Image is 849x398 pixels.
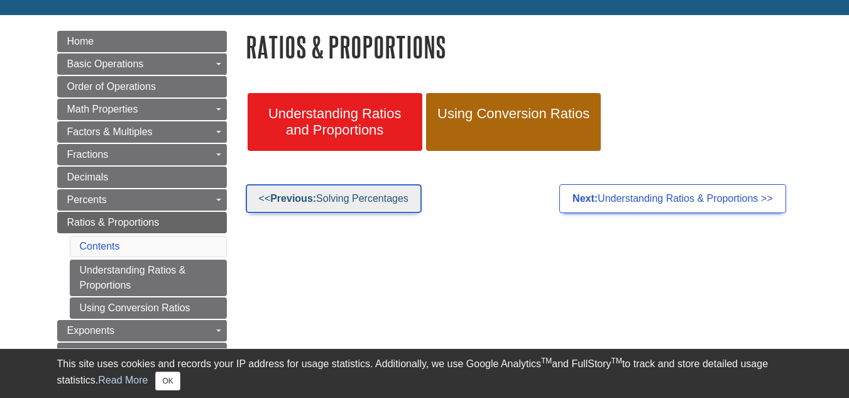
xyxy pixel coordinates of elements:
[57,53,227,75] a: Basic Operations
[67,81,156,92] span: Order of Operations
[98,375,148,385] a: Read More
[57,99,227,120] a: Math Properties
[57,31,227,52] a: Home
[67,104,138,114] span: Math Properties
[67,217,160,228] span: Ratios & Proportions
[155,372,180,390] button: Close
[57,320,227,341] a: Exponents
[57,343,227,364] a: Scientific Notation
[426,93,601,151] a: Using Conversion Ratios
[270,193,316,204] strong: Previous:
[246,184,422,213] a: <<Previous:Solving Percentages
[435,106,591,122] span: Using Conversion Ratios
[57,76,227,97] a: Order of Operations
[541,357,552,365] sup: TM
[57,189,227,211] a: Percents
[67,126,153,137] span: Factors & Multiples
[57,357,792,390] div: This site uses cookies and records your IP address for usage statistics. Additionally, we use Goo...
[572,193,598,204] strong: Next:
[80,241,120,252] a: Contents
[57,144,227,165] a: Fractions
[248,93,422,151] a: Understanding Ratios and Proportions
[246,31,792,63] h1: Ratios & Proportions
[67,325,115,336] span: Exponents
[559,184,786,213] a: Next:Understanding Ratios & Proportions >>
[67,194,107,205] span: Percents
[67,348,148,358] span: Scientific Notation
[257,106,413,138] span: Understanding Ratios and Proportions
[67,58,144,69] span: Basic Operations
[57,167,227,188] a: Decimals
[70,260,227,296] a: Understanding Ratios & Proportions
[67,172,109,182] span: Decimals
[611,357,622,365] sup: TM
[67,149,109,160] span: Fractions
[57,212,227,233] a: Ratios & Proportions
[67,36,94,47] span: Home
[57,121,227,143] a: Factors & Multiples
[70,297,227,319] a: Using Conversion Ratios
